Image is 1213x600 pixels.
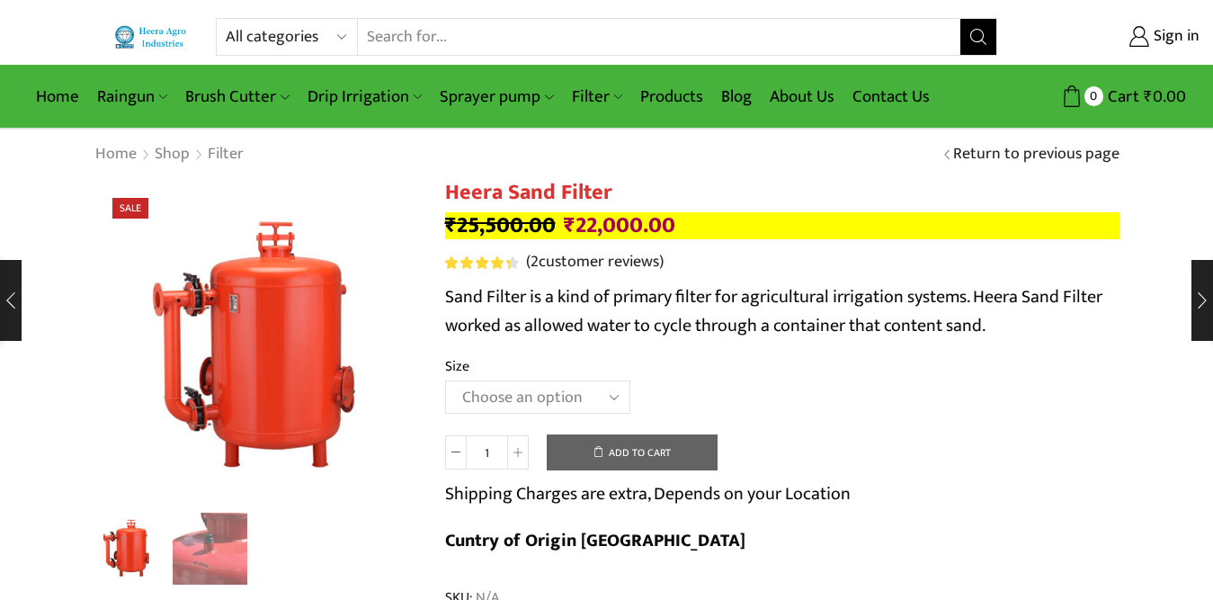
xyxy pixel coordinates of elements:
a: Raingun [88,76,176,118]
li: 2 / 2 [173,513,247,585]
p: Sand Filter is a kind of primary filter for agricultural irrigation systems. Heera Sand Filter wo... [445,282,1119,340]
span: Rated out of 5 based on customer ratings [445,256,511,269]
span: 0 [1084,86,1103,105]
label: Size [445,356,469,377]
button: Search button [960,19,996,55]
span: ₹ [564,207,575,244]
span: Sale [112,198,148,219]
a: 1 [173,513,247,587]
a: Return to previous page [953,143,1119,166]
a: Drip Irrigation [299,76,431,118]
a: Home [94,143,138,166]
span: Cart [1103,85,1139,109]
a: Sign in [1024,21,1200,53]
input: Product quantity [467,435,507,470]
span: ₹ [445,207,457,244]
span: Sign in [1149,25,1200,49]
span: 2 [531,248,539,275]
input: Search for... [358,19,960,55]
li: 1 / 2 [90,513,165,585]
a: Blog [712,76,761,118]
a: Filter [207,143,245,166]
h1: Heera Sand Filter [445,180,1119,206]
p: Shipping Charges are extra, Depends on your Location [445,479,851,508]
a: Brush Cutter [176,76,298,118]
span: ₹ [1144,83,1153,111]
a: Shop [154,143,191,166]
a: Filter [563,76,631,118]
button: Add to cart [547,434,718,470]
a: Sprayer pump [431,76,562,118]
bdi: 0.00 [1144,83,1186,111]
bdi: 22,000.00 [564,207,675,244]
a: Products [631,76,712,118]
div: 1 / 2 [94,180,418,504]
nav: Breadcrumb [94,143,245,166]
a: Contact Us [843,76,939,118]
bdi: 25,500.00 [445,207,556,244]
span: 2 [445,256,522,269]
a: Home [27,76,88,118]
img: Heera Sand Filter [90,510,165,585]
img: Heera Sand Filter [94,180,418,504]
b: Cuntry of Origin [GEOGRAPHIC_DATA] [445,525,745,556]
a: (2customer reviews) [526,251,664,274]
a: About Us [761,76,843,118]
div: Rated 4.50 out of 5 [445,256,518,269]
a: 0 Cart ₹0.00 [1015,80,1186,113]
